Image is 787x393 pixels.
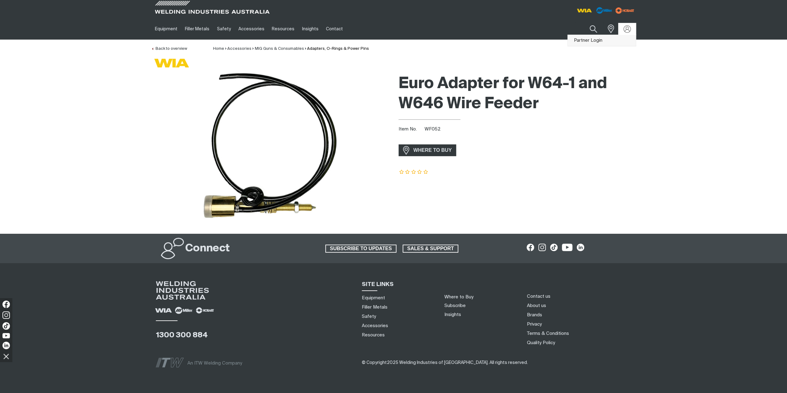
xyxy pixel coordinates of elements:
[193,71,346,225] img: Euro Adapter for W64/W64-1 and W66 Wire Feeders
[527,330,569,337] a: Terms & Conditions
[151,18,515,40] nav: Main
[568,35,636,46] a: Partner Login
[362,313,376,320] a: Safety
[213,46,369,52] nav: Breadcrumb
[2,311,10,319] img: Instagram
[527,340,555,346] a: Quality Policy
[187,361,242,365] span: An ITW Welding Company
[575,22,604,36] input: Product name or item number...
[527,302,546,309] a: About us
[326,245,396,253] span: SUBSCRIBE TO UPDATES
[362,360,528,365] span: ​​​​​​​​​​​​​​​​​​ ​​​​​​
[322,18,347,40] a: Contact
[614,6,636,15] img: miller
[399,144,456,156] a: WHERE TO BUY
[399,126,424,133] span: Item No.
[325,245,396,253] a: SUBSCRIBE TO UPDATES
[403,245,459,253] a: SALES & SUPPORT
[527,293,550,300] a: Contact us
[444,312,461,317] a: Insights
[213,47,224,51] a: Home
[255,47,304,51] a: MIG Guns & Consumables
[527,321,541,327] a: Privacy
[235,18,268,40] a: Accessories
[362,332,385,338] a: Resources
[307,47,369,51] a: Adapters, O-Rings & Power Pins
[444,303,466,308] a: Subscribe
[227,47,251,51] a: Accessories
[360,293,437,340] nav: Sitemap
[527,312,542,318] a: Brands
[185,242,230,255] h2: Connect
[362,361,528,365] span: © Copyright 2025 Welding Industries of [GEOGRAPHIC_DATA] . All rights reserved.
[1,351,11,361] img: hide socials
[2,342,10,349] img: LinkedIn
[444,295,473,299] a: Where to Buy
[2,333,10,338] img: YouTube
[425,127,441,131] span: WF052
[524,292,643,348] nav: Footer
[156,331,208,339] a: 1300 300 884
[298,18,322,40] a: Insights
[181,18,213,40] a: Filler Metals
[409,145,456,155] span: WHERE TO BUY
[399,74,636,114] h1: Euro Adapter for W64-1 and W646 Wire Feeder
[151,18,181,40] a: Equipment
[362,323,388,329] a: Accessories
[362,282,394,287] span: SITE LINKS
[362,295,385,301] a: Equipment
[399,170,429,174] span: Rating: {0}
[2,322,10,330] img: TikTok
[213,18,234,40] a: Safety
[583,22,604,36] button: Search products
[151,47,187,51] a: Back to overview of Adapters, O-Rings & Power Pins
[268,18,298,40] a: Resources
[2,301,10,308] img: Facebook
[362,304,387,310] a: Filler Metals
